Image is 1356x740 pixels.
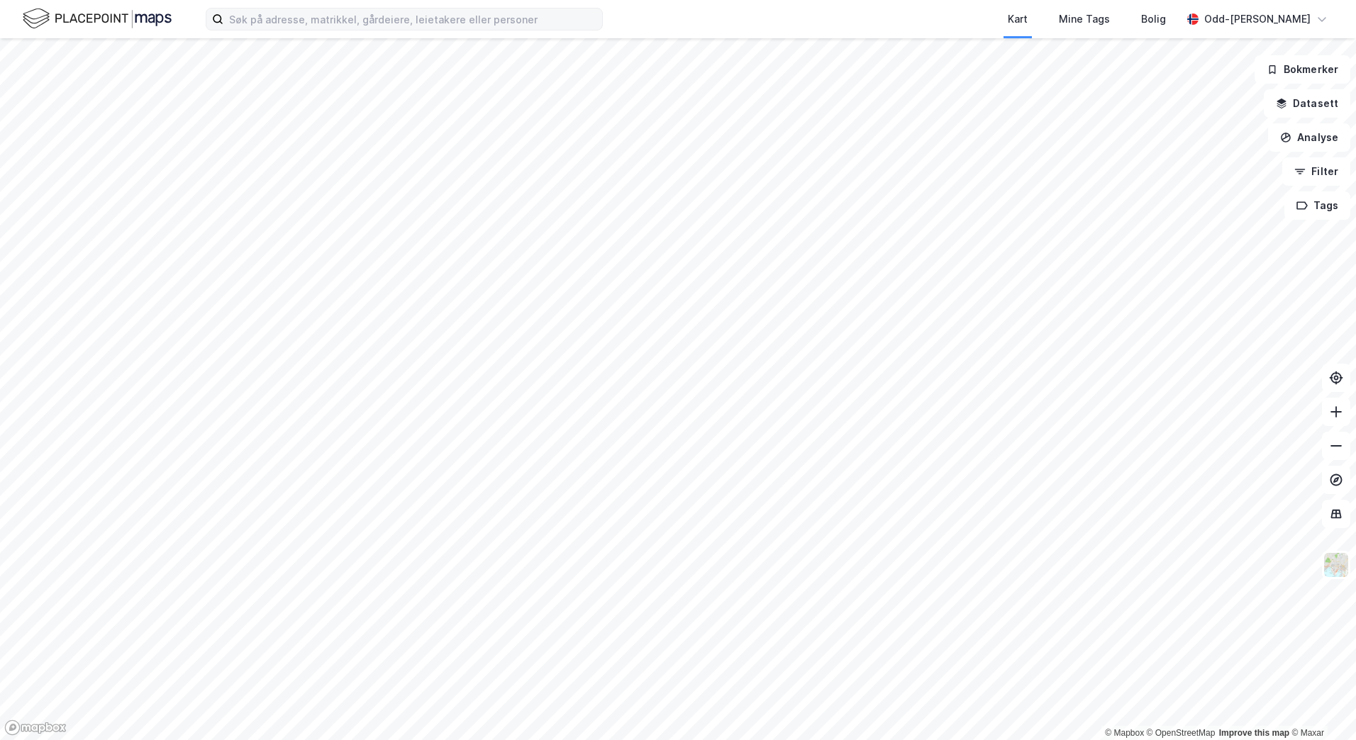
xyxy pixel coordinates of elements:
[1285,672,1356,740] iframe: Chat Widget
[1141,11,1166,28] div: Bolig
[4,719,67,736] a: Mapbox homepage
[1204,11,1311,28] div: Odd-[PERSON_NAME]
[223,9,602,30] input: Søk på adresse, matrikkel, gårdeiere, leietakere eller personer
[1264,89,1350,118] button: Datasett
[1285,672,1356,740] div: Kontrollprogram for chat
[1008,11,1028,28] div: Kart
[1323,551,1350,578] img: Z
[1059,11,1110,28] div: Mine Tags
[1219,728,1289,738] a: Improve this map
[1268,123,1350,152] button: Analyse
[1255,55,1350,84] button: Bokmerker
[1284,191,1350,220] button: Tags
[1147,728,1216,738] a: OpenStreetMap
[23,6,172,31] img: logo.f888ab2527a4732fd821a326f86c7f29.svg
[1105,728,1144,738] a: Mapbox
[1282,157,1350,186] button: Filter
